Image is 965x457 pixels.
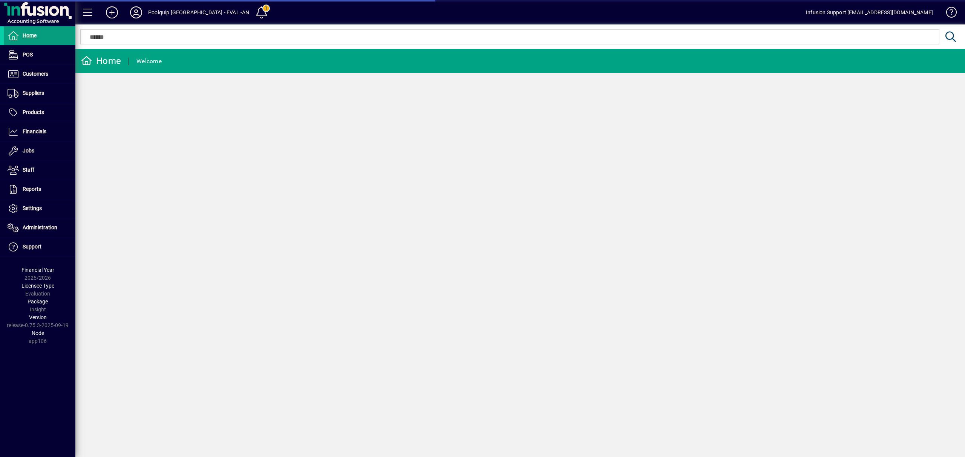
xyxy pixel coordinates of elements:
[23,167,34,173] span: Staff
[4,103,75,122] a: Products
[100,6,124,19] button: Add
[4,65,75,84] a: Customers
[21,283,54,289] span: Licensee Type
[4,84,75,103] a: Suppliers
[136,55,162,67] div: Welcome
[148,6,249,18] div: Poolquip [GEOGRAPHIC_DATA] - EVAL -AN
[21,267,54,273] span: Financial Year
[29,314,47,320] span: Version
[23,224,57,230] span: Administration
[23,109,44,115] span: Products
[4,142,75,160] a: Jobs
[940,2,956,26] a: Knowledge Base
[23,90,44,96] span: Suppliers
[23,52,33,58] span: POS
[124,6,148,19] button: Profile
[23,32,37,38] span: Home
[4,218,75,237] a: Administration
[4,161,75,180] a: Staff
[23,128,46,134] span: Financials
[4,46,75,64] a: POS
[28,299,48,305] span: Package
[23,244,41,250] span: Support
[806,6,933,18] div: Infusion Support [EMAIL_ADDRESS][DOMAIN_NAME]
[23,148,34,154] span: Jobs
[81,55,121,67] div: Home
[23,205,42,211] span: Settings
[32,330,44,336] span: Node
[23,71,48,77] span: Customers
[4,238,75,256] a: Support
[23,186,41,192] span: Reports
[4,180,75,199] a: Reports
[4,199,75,218] a: Settings
[4,122,75,141] a: Financials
